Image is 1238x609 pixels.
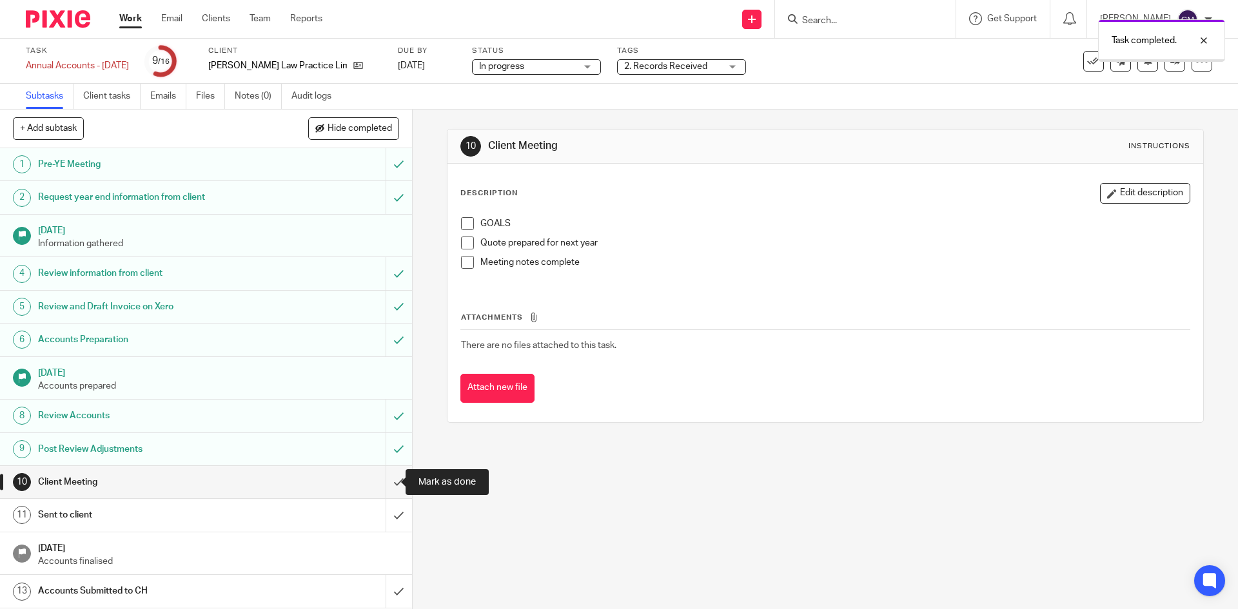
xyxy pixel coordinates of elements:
div: 13 [13,583,31,601]
div: 1 [13,155,31,173]
h1: Post Review Adjustments [38,440,261,459]
button: Attach new file [460,374,535,403]
h1: [DATE] [38,221,399,237]
div: 8 [13,407,31,425]
div: 4 [13,265,31,283]
a: Team [250,12,271,25]
label: Tags [617,46,746,56]
div: 11 [13,506,31,524]
h1: Accounts Preparation [38,330,261,349]
img: svg%3E [1177,9,1198,30]
div: 5 [13,298,31,316]
h1: Client Meeting [38,472,261,492]
div: 10 [13,473,31,491]
a: Emails [150,84,186,109]
h1: Client Meeting [488,139,853,153]
a: Reports [290,12,322,25]
button: Hide completed [308,117,399,139]
p: GOALS [480,217,1189,230]
p: Information gathered [38,237,399,250]
a: Clients [202,12,230,25]
a: Work [119,12,142,25]
a: Notes (0) [235,84,282,109]
div: Annual Accounts - [DATE] [26,59,129,72]
h1: [DATE] [38,539,399,555]
p: Quote prepared for next year [480,237,1189,249]
div: Annual Accounts - November 2024 [26,59,129,72]
button: + Add subtask [13,117,84,139]
label: Status [472,46,601,56]
button: Edit description [1100,183,1190,204]
p: Accounts prepared [38,380,399,392]
span: [DATE] [398,61,425,70]
img: Pixie [26,10,90,28]
label: Client [208,46,382,56]
h1: [DATE] [38,363,399,380]
a: Email [161,12,182,25]
h1: Pre-YE Meeting [38,155,261,174]
label: Task [26,46,129,56]
h1: Review information from client [38,264,261,283]
span: In progress [479,62,524,71]
small: /16 [158,58,170,65]
a: Audit logs [291,84,341,109]
label: Due by [398,46,456,56]
p: Meeting notes complete [480,256,1189,269]
p: [PERSON_NAME] Law Practice Limited [208,59,347,72]
h1: Sent to client [38,505,261,525]
div: 9 [13,440,31,458]
p: Task completed. [1112,34,1177,47]
span: Attachments [461,314,523,321]
a: Files [196,84,225,109]
span: There are no files attached to this task. [461,341,616,350]
div: 10 [460,136,481,157]
div: 2 [13,189,31,207]
div: 9 [152,53,170,68]
div: 6 [13,331,31,349]
span: Hide completed [328,124,392,134]
span: 2. Records Received [624,62,707,71]
p: Description [460,188,518,198]
h1: Review Accounts [38,406,261,425]
h1: Request year end information from client [38,188,261,207]
div: Instructions [1128,141,1190,151]
h1: Accounts Submitted to CH [38,581,261,601]
p: Accounts finalised [38,555,399,568]
a: Subtasks [26,84,74,109]
h1: Review and Draft Invoice on Xero [38,297,261,316]
a: Client tasks [83,84,141,109]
